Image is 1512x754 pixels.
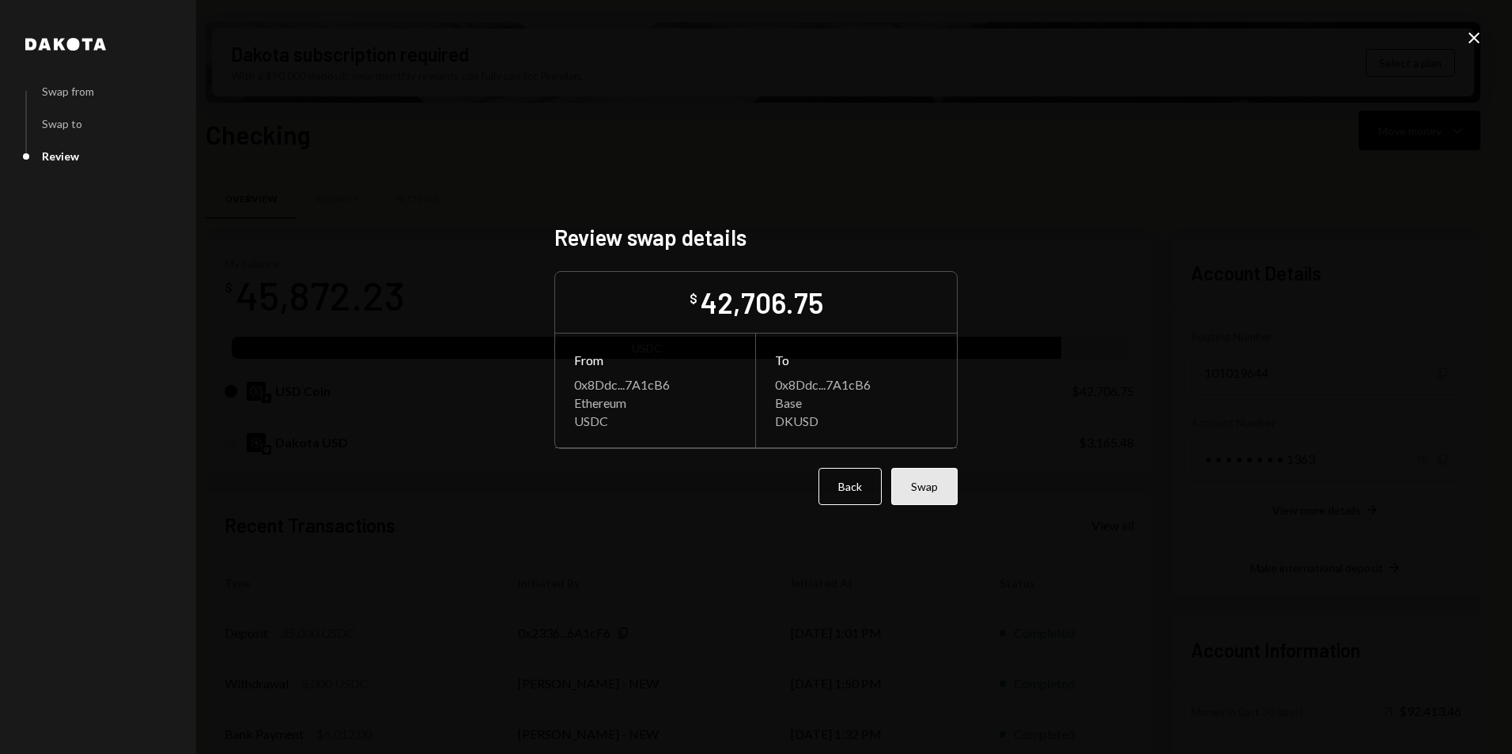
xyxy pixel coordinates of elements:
div: Base [775,395,938,410]
div: From [574,352,736,368]
button: Back [818,468,882,505]
div: $ [690,291,697,307]
div: Swap to [42,117,82,130]
button: Swap [891,468,958,505]
div: 42,706.75 [701,285,823,320]
div: Swap from [42,85,94,98]
h2: Review swap details [554,222,958,253]
div: Review [42,149,79,163]
div: 0x8Ddc...7A1cB6 [775,377,938,392]
div: USDC [574,413,736,428]
div: Ethereum [574,395,736,410]
div: DKUSD [775,413,938,428]
div: 0x8Ddc...7A1cB6 [574,377,736,392]
div: To [775,352,938,368]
